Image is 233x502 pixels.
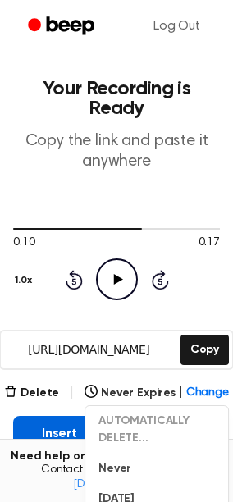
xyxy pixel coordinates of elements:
h1: Your Recording is Ready [13,79,220,118]
span: Change [186,385,229,402]
p: Copy the link and paste it anywhere [13,131,220,172]
a: Log Out [137,7,217,46]
button: 1.0x [13,267,38,294]
button: Insert into Doc [13,416,106,468]
button: AUTOMATICALLY DELETE... [85,406,228,454]
button: Delete [4,385,59,402]
button: Never [85,454,228,484]
span: 0:17 [199,235,220,252]
a: Beep [16,11,109,43]
a: [EMAIL_ADDRESS][DOMAIN_NAME] [73,464,192,491]
span: | [179,385,183,402]
span: Contact us [10,463,223,492]
button: Copy [180,335,229,365]
span: | [69,383,75,403]
button: Never Expires|Change [85,385,229,402]
span: 0:10 [13,235,34,252]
